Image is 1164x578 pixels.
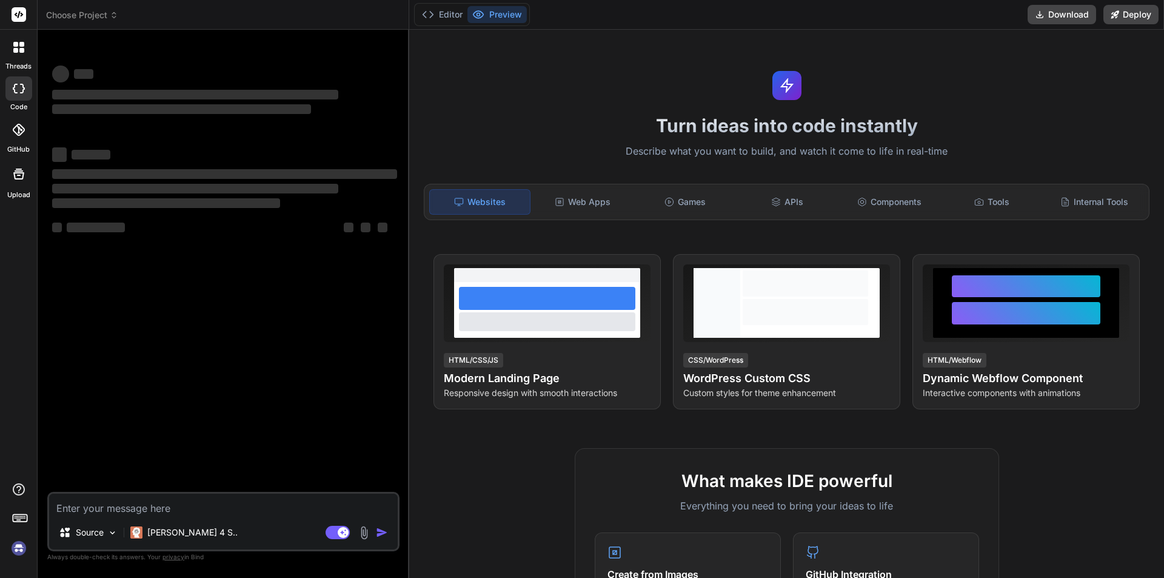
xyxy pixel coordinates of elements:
span: ‌ [52,66,69,82]
span: ‌ [52,104,311,114]
img: signin [8,538,29,559]
div: HTML/CSS/JS [444,353,503,368]
p: Responsive design with smooth interactions [444,387,651,399]
p: Everything you need to bring your ideas to life [595,499,979,513]
label: threads [5,61,32,72]
p: Source [76,526,104,539]
div: Games [635,189,735,215]
div: Web Apps [533,189,633,215]
div: CSS/WordPress [683,353,748,368]
span: ‌ [74,69,93,79]
span: ‌ [52,147,67,162]
p: [PERSON_NAME] 4 S.. [147,526,238,539]
label: code [10,102,27,112]
h4: WordPress Custom CSS [683,370,890,387]
span: ‌ [361,223,370,232]
label: Upload [7,190,30,200]
button: Download [1028,5,1096,24]
label: GitHub [7,144,30,155]
img: attachment [357,526,371,540]
img: icon [376,526,388,539]
div: Tools [942,189,1042,215]
span: ‌ [52,169,397,179]
p: Always double-check its answers. Your in Bind [47,551,400,563]
h4: Modern Landing Page [444,370,651,387]
img: Pick Models [107,528,118,538]
p: Interactive components with animations [923,387,1129,399]
button: Preview [467,6,527,23]
span: ‌ [67,223,125,232]
span: ‌ [52,184,338,193]
span: ‌ [72,150,110,160]
span: ‌ [378,223,387,232]
div: Websites [429,189,530,215]
span: Choose Project [46,9,118,21]
h4: Dynamic Webflow Component [923,370,1129,387]
div: APIs [737,189,837,215]
span: ‌ [52,223,62,232]
button: Editor [417,6,467,23]
p: Custom styles for theme enhancement [683,387,890,399]
span: ‌ [344,223,353,232]
div: Internal Tools [1044,189,1144,215]
h1: Turn ideas into code instantly [416,115,1157,136]
img: Claude 4 Sonnet [130,526,142,539]
p: Describe what you want to build, and watch it come to life in real-time [416,144,1157,160]
h2: What makes IDE powerful [595,468,979,494]
span: ‌ [52,90,338,99]
span: ‌ [52,198,280,208]
span: privacy [162,553,184,560]
div: Components [840,189,940,215]
div: HTML/Webflow [923,353,986,368]
button: Deploy [1103,5,1159,24]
